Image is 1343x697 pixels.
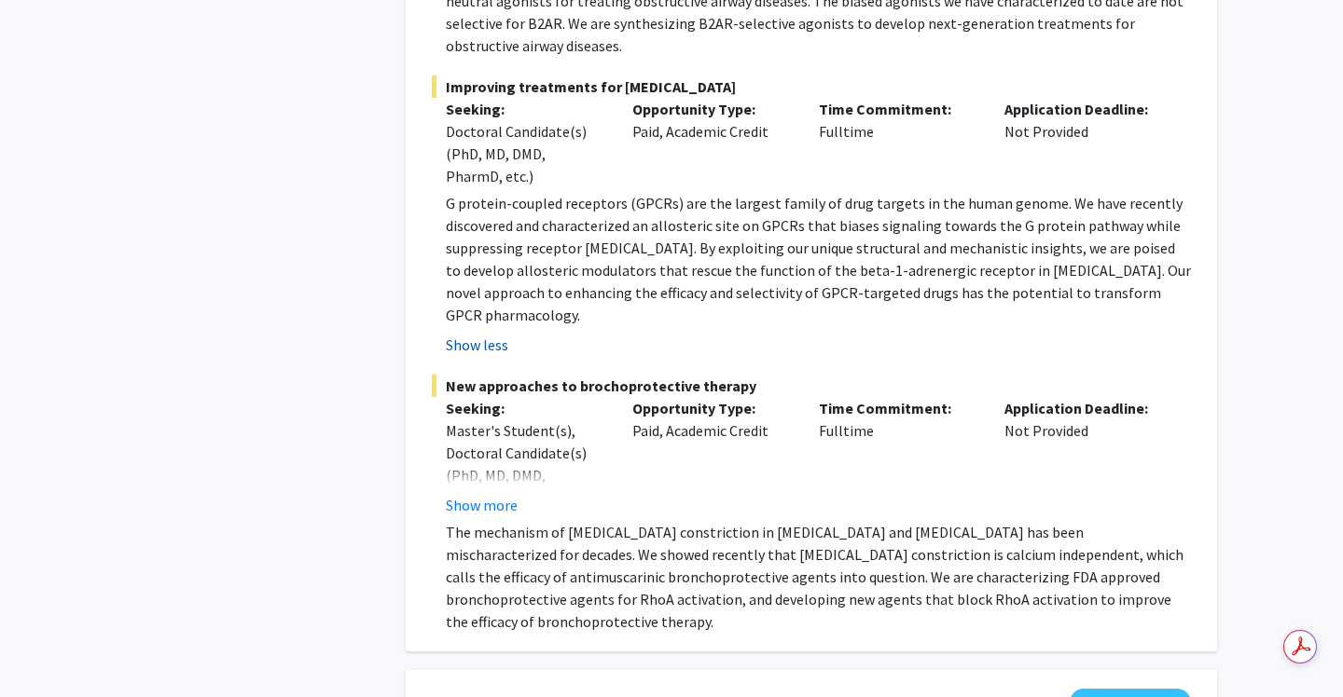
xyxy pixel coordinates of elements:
[446,494,518,516] button: Show more
[990,397,1177,516] div: Not Provided
[618,98,805,187] div: Paid, Academic Credit
[819,397,977,419] p: Time Commitment:
[632,98,791,120] p: Opportunity Type:
[446,397,604,419] p: Seeking:
[446,192,1191,326] p: G protein-coupled receptors (GPCRs) are the largest family of drug targets in the human genome. W...
[805,98,991,187] div: Fulltime
[446,120,604,187] div: Doctoral Candidate(s) (PhD, MD, DMD, PharmD, etc.)
[1004,397,1163,419] p: Application Deadline:
[805,397,991,516] div: Fulltime
[990,98,1177,187] div: Not Provided
[446,419,604,509] div: Master's Student(s), Doctoral Candidate(s) (PhD, MD, DMD, PharmD, etc.)
[14,613,79,683] iframe: Chat
[446,334,508,356] button: Show less
[446,98,604,120] p: Seeking:
[432,375,1191,397] span: New approaches to brochoprotective therapy
[1004,98,1163,120] p: Application Deadline:
[632,397,791,419] p: Opportunity Type:
[432,75,1191,98] span: Improving treatments for [MEDICAL_DATA]
[819,98,977,120] p: Time Commitment:
[618,397,805,516] div: Paid, Academic Credit
[446,521,1191,633] p: The mechanism of [MEDICAL_DATA] constriction in [MEDICAL_DATA] and [MEDICAL_DATA] has been mischa...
